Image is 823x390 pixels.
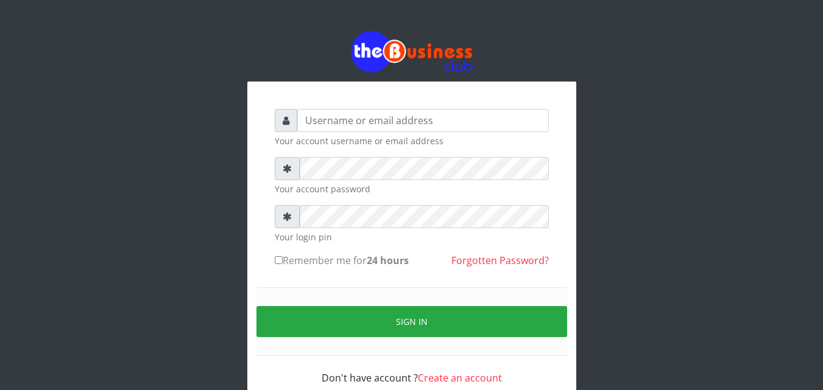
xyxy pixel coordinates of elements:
button: Sign in [256,306,567,337]
b: 24 hours [367,254,409,267]
a: Create an account [418,371,502,385]
small: Your login pin [275,231,549,243]
a: Forgotten Password? [451,254,549,267]
div: Don't have account ? [275,356,549,385]
input: Username or email address [297,109,549,132]
small: Your account password [275,183,549,195]
small: Your account username or email address [275,134,549,147]
input: Remember me for24 hours [275,256,283,264]
label: Remember me for [275,253,409,268]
